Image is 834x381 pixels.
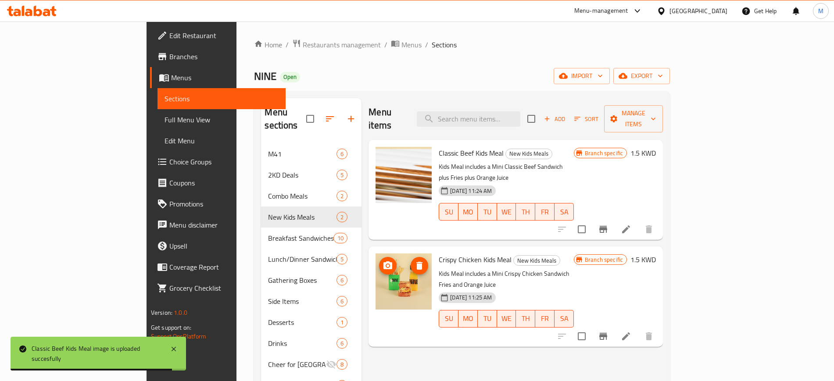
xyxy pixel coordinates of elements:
button: MO [458,310,478,328]
div: 2KD Deals5 [261,164,362,185]
span: Sort sections [319,108,340,129]
span: M41 [268,149,336,159]
div: Lunch/Dinner Sandwiches5 [261,249,362,270]
span: FR [539,206,551,218]
div: items [336,170,347,180]
a: Menu disclaimer [150,214,286,235]
div: items [333,233,347,243]
a: Grocery Checklist [150,278,286,299]
span: 8 [337,360,347,369]
span: SU [443,206,455,218]
span: Restaurants management [303,39,381,50]
div: Combo Meals [268,191,336,201]
button: delete image [411,257,428,274]
a: Edit menu item [621,224,631,235]
button: delete [638,219,659,240]
span: FR [539,312,551,325]
div: Combo Meals2 [261,185,362,207]
span: Sections [432,39,457,50]
span: WE [501,312,513,325]
span: MO [462,206,474,218]
span: Side Items [268,296,336,306]
span: Lunch/Dinner Sandwiches [268,254,336,264]
div: Breakfast Sandwiches [268,233,333,243]
div: items [336,275,347,285]
span: Edit Menu [165,135,279,146]
span: Select to update [573,220,591,239]
span: Cheer for [GEOGRAPHIC_DATA] [268,359,326,370]
p: Kids Meal includes a Mini Classic Beef Sandwich plus Fries plus Orange Juice [439,161,574,183]
div: items [336,212,347,222]
span: Classic Beef Kids Meal [439,146,504,160]
div: [GEOGRAPHIC_DATA] [669,6,727,16]
a: Coupons [150,172,286,193]
div: Open [280,72,300,82]
span: Desserts [268,317,336,328]
div: New Kids Meals [268,212,336,222]
span: Get support on: [151,322,191,333]
li: / [286,39,289,50]
span: Coverage Report [169,262,279,272]
span: SA [558,312,570,325]
span: TU [481,206,494,218]
button: TU [478,203,497,221]
span: 5 [337,171,347,179]
span: M [818,6,823,16]
div: Drinks6 [261,333,362,354]
span: Manage items [611,108,656,130]
li: / [384,39,387,50]
span: Choice Groups [169,157,279,167]
button: TH [516,310,535,328]
a: Edit Menu [157,130,286,151]
span: Add [543,114,566,124]
h6: 1.5 KWD [630,147,656,159]
button: Branch-specific-item [593,219,614,240]
span: 10 [334,234,347,242]
span: Full Menu View [165,114,279,125]
a: Choice Groups [150,151,286,172]
div: New Kids Meals [505,149,552,159]
button: Manage items [604,105,663,132]
a: Sections [157,88,286,109]
span: 1.0.0 [174,307,187,318]
a: Edit Restaurant [150,25,286,46]
span: 6 [337,276,347,285]
span: WE [501,206,513,218]
span: export [620,71,663,82]
span: 6 [337,297,347,306]
div: Classic Beef Kids Meal image is uploaded succesfully [32,344,161,363]
span: [DATE] 11:25 AM [447,293,495,302]
button: TU [478,310,497,328]
span: SA [558,206,570,218]
span: New Kids Meals [506,149,552,159]
span: Drinks [268,338,336,349]
button: SU [439,203,458,221]
span: 5 [337,255,347,263]
button: Sort [572,112,601,126]
span: Menus [401,39,422,50]
a: Edit menu item [621,331,631,342]
span: Grocery Checklist [169,283,279,293]
span: Sort items [569,112,604,126]
span: New Kids Meals [514,256,560,266]
div: Breakfast Sandwiches10 [261,228,362,249]
p: Kids Meal includes a Mini Crispy Chicken Sandwich Fries and Orange Juice [439,268,574,290]
span: Open [280,73,300,81]
div: Menu-management [574,6,628,16]
button: delete [638,326,659,347]
div: New Kids Meals2 [261,207,362,228]
span: Coupons [169,178,279,188]
span: 2KD Deals [268,170,336,180]
h6: 1.5 KWD [630,253,656,266]
span: 2 [337,192,347,200]
span: Branch specific [581,256,626,264]
span: Select all sections [301,110,319,128]
span: TH [519,206,532,218]
div: Cheer for Kuwait [268,359,326,370]
h2: Menu items [369,106,406,132]
span: 6 [337,150,347,158]
span: MO [462,312,474,325]
div: Gathering Boxes [268,275,336,285]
